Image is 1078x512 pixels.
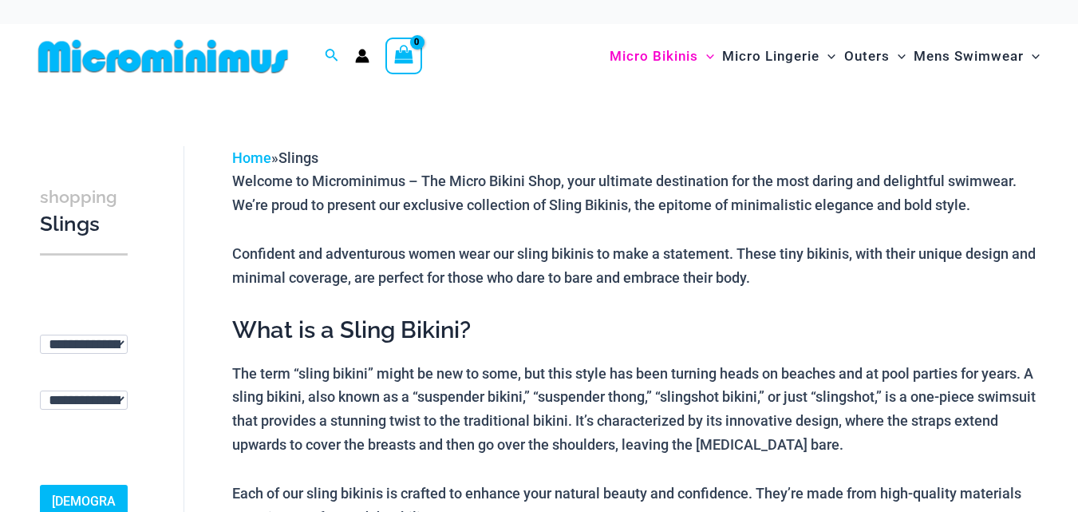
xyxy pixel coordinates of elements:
span: » [232,149,318,166]
span: Slings [278,149,318,166]
h2: What is a Sling Bikini? [232,315,1045,345]
h3: Slings [40,183,128,238]
select: wpc-taxonomy-pa_color-745997 [40,335,128,354]
p: The term “sling bikini” might be new to some, but this style has been turning heads on beaches an... [232,362,1045,457]
a: Mens SwimwearMenu ToggleMenu Toggle [910,32,1044,81]
a: OutersMenu ToggleMenu Toggle [840,32,910,81]
span: Menu Toggle [1024,36,1040,77]
span: Menu Toggle [698,36,714,77]
span: Micro Lingerie [722,36,819,77]
img: MM SHOP LOGO FLAT [32,38,294,74]
a: View Shopping Cart, empty [385,38,422,74]
span: Menu Toggle [890,36,906,77]
p: Welcome to Microminimus – The Micro Bikini Shop, your ultimate destination for the most daring an... [232,169,1045,216]
span: shopping [40,187,117,207]
span: Micro Bikinis [610,36,698,77]
span: Menu Toggle [819,36,835,77]
span: Outers [844,36,890,77]
p: Confident and adventurous women wear our sling bikinis to make a statement. These tiny bikinis, w... [232,242,1045,289]
select: wpc-taxonomy-pa_fabric-type-745998 [40,391,128,410]
a: Micro LingerieMenu ToggleMenu Toggle [718,32,839,81]
a: Account icon link [355,49,369,63]
a: Search icon link [325,46,339,66]
a: Micro BikinisMenu ToggleMenu Toggle [606,32,718,81]
a: Home [232,149,271,166]
nav: Site Navigation [603,30,1046,83]
span: Mens Swimwear [914,36,1024,77]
